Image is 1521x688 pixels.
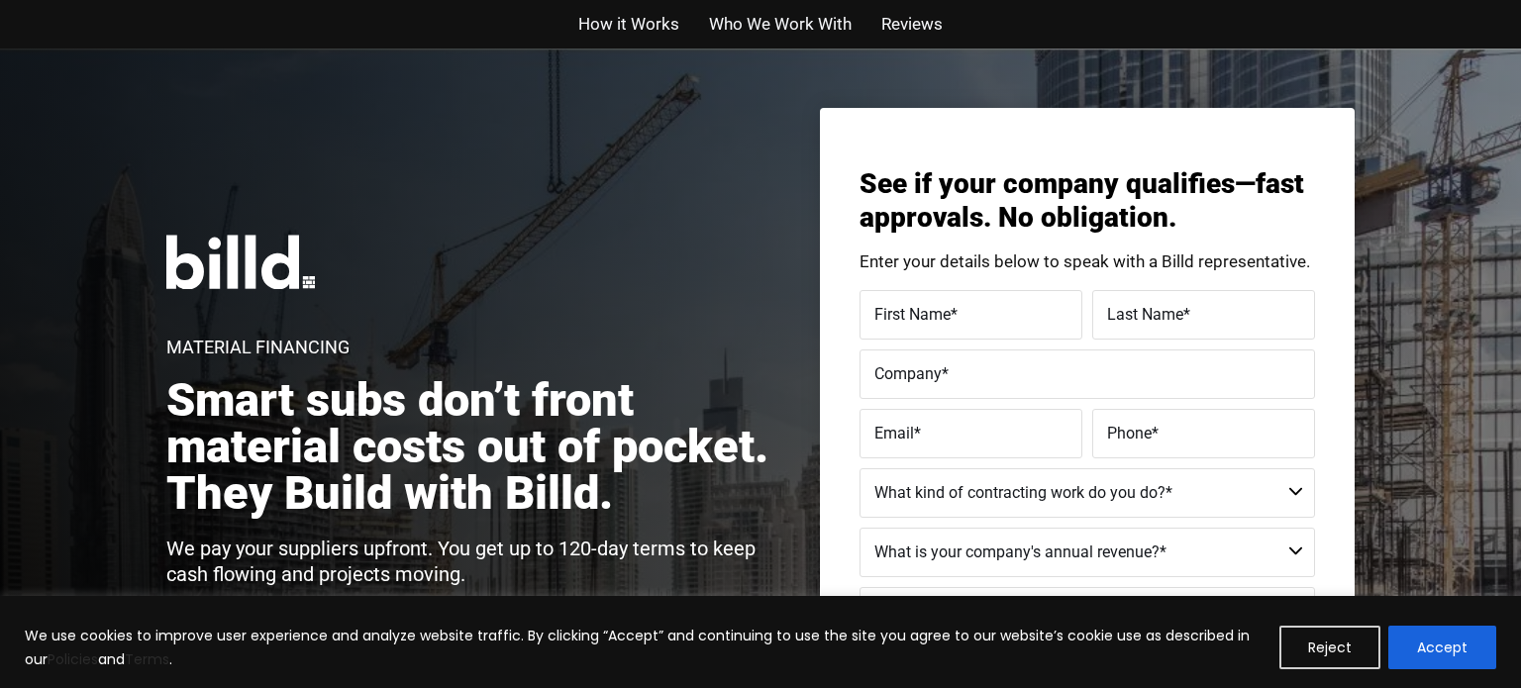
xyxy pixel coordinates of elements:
a: Terms [125,649,169,669]
p: We use cookies to improve user experience and analyze website traffic. By clicking “Accept” and c... [25,624,1265,671]
button: Accept [1388,626,1496,669]
h3: See if your company qualifies—fast approvals. No obligation. [860,167,1315,234]
span: Email [874,424,914,442]
a: Reviews [881,10,943,39]
a: Policies [48,649,98,669]
a: Who We Work With [709,10,852,39]
h1: Material Financing [166,339,350,356]
h2: Smart subs don’t front material costs out of pocket. They Build with Billd. [166,376,782,516]
span: Last Name [1107,305,1183,324]
span: Phone [1107,424,1152,442]
p: We pay your suppliers upfront. You get up to 120-day terms to keep cash flowing and projects moving. [166,536,782,587]
p: Enter your details below to speak with a Billd representative. [860,253,1315,270]
span: First Name [874,305,951,324]
button: Reject [1279,626,1380,669]
span: Company [874,364,942,383]
a: How it Works [578,10,679,39]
